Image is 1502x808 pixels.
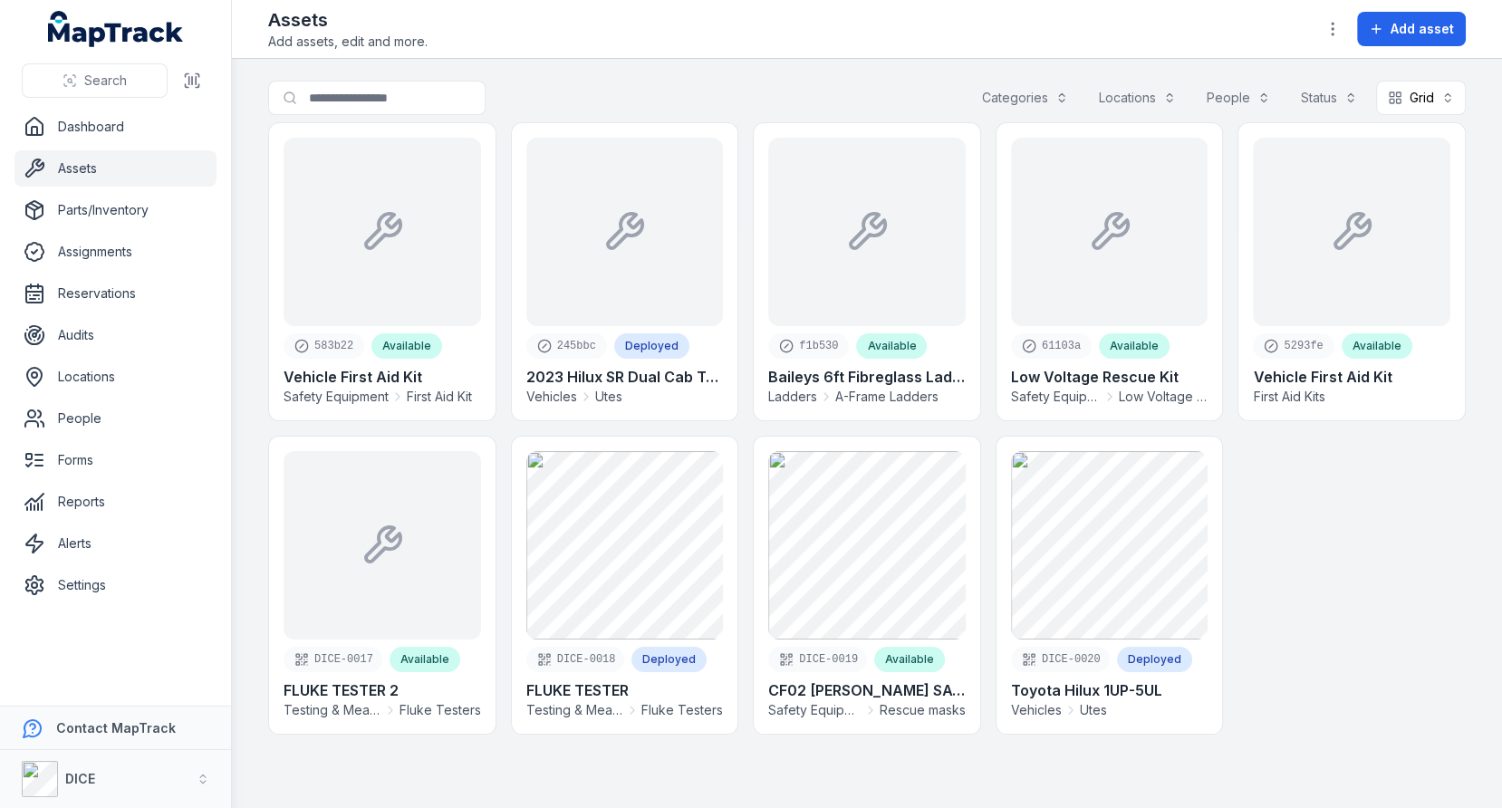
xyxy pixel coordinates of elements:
button: Grid [1376,81,1466,115]
span: Add asset [1391,20,1454,38]
a: Settings [14,567,217,603]
button: Categories [970,81,1080,115]
span: Add assets, edit and more. [268,33,428,51]
strong: DICE [65,771,95,786]
button: People [1195,81,1282,115]
a: MapTrack [48,11,184,47]
a: Alerts [14,525,217,562]
button: Locations [1087,81,1188,115]
a: Dashboard [14,109,217,145]
a: People [14,400,217,437]
a: Reservations [14,275,217,312]
button: Status [1289,81,1369,115]
span: Search [84,72,127,90]
a: Parts/Inventory [14,192,217,228]
a: Locations [14,359,217,395]
strong: Contact MapTrack [56,720,176,736]
button: Add asset [1357,12,1466,46]
a: Assignments [14,234,217,270]
a: Assets [14,150,217,187]
h2: Assets [268,7,428,33]
a: Audits [14,317,217,353]
button: Search [22,63,168,98]
a: Reports [14,484,217,520]
a: Forms [14,442,217,478]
